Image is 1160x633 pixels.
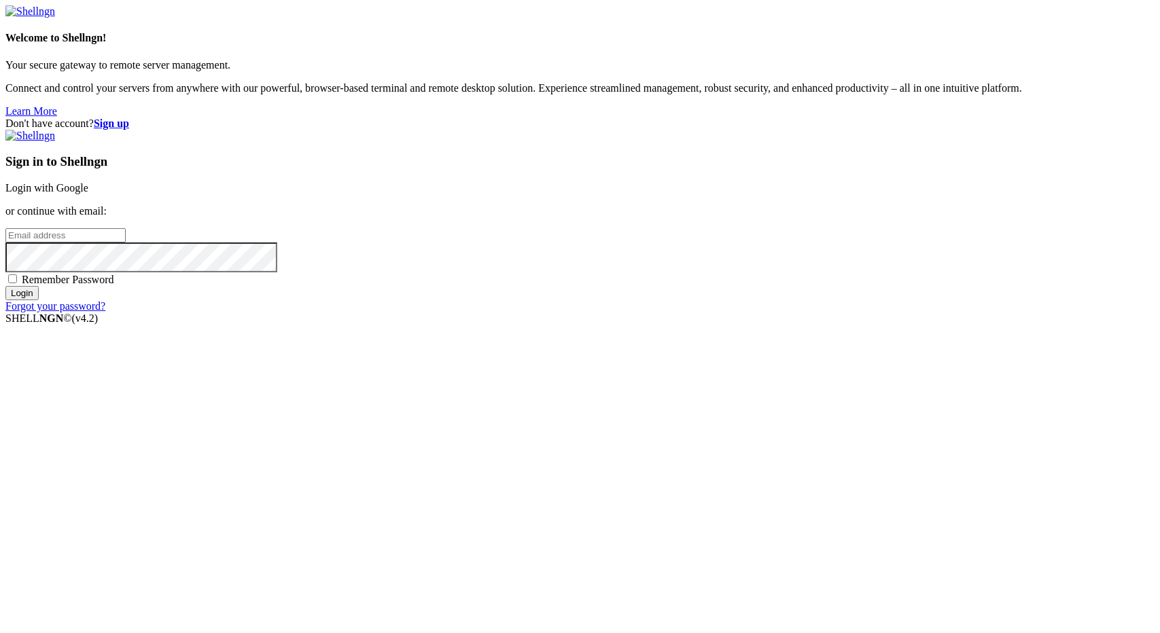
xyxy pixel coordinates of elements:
[5,205,1155,217] p: or continue with email:
[5,105,57,117] a: Learn More
[39,312,64,324] b: NGN
[5,182,88,194] a: Login with Google
[94,117,129,129] a: Sign up
[5,286,39,300] input: Login
[5,300,105,312] a: Forgot your password?
[5,228,126,242] input: Email address
[5,32,1155,44] h4: Welcome to Shellngn!
[5,5,55,18] img: Shellngn
[5,130,55,142] img: Shellngn
[5,117,1155,130] div: Don't have account?
[5,312,98,324] span: SHELL ©
[5,59,1155,71] p: Your secure gateway to remote server management.
[72,312,99,324] span: 4.2.0
[5,154,1155,169] h3: Sign in to Shellngn
[8,274,17,283] input: Remember Password
[22,274,114,285] span: Remember Password
[5,82,1155,94] p: Connect and control your servers from anywhere with our powerful, browser-based terminal and remo...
